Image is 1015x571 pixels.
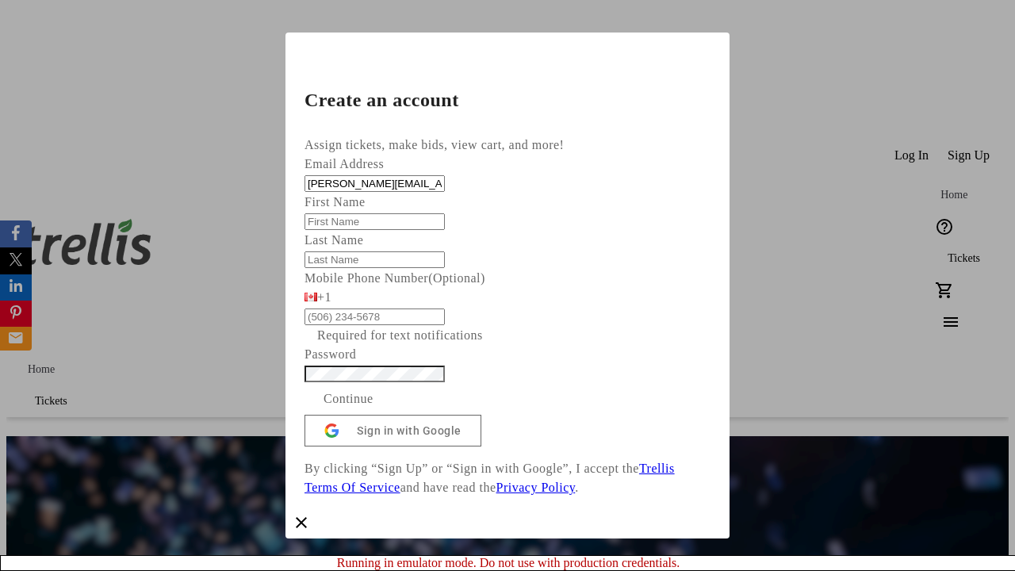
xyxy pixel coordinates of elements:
[285,507,317,538] button: Close
[357,424,462,437] span: Sign in with Google
[304,415,481,446] button: Sign in with Google
[324,389,373,408] span: Continue
[304,308,445,325] input: (506) 234-5678
[304,347,356,361] label: Password
[304,233,363,247] label: Last Name
[304,383,393,415] button: Continue
[317,326,483,345] tr-hint: Required for text notifications
[304,195,366,209] label: First Name
[304,157,384,171] label: Email Address
[304,90,710,109] h2: Create an account
[304,459,710,497] p: By clicking “Sign Up” or “Sign in with Google”, I accept the and have read the .
[496,481,576,494] a: Privacy Policy
[304,213,445,230] input: First Name
[304,251,445,268] input: Last Name
[304,136,710,155] div: Assign tickets, make bids, view cart, and more!
[304,175,445,192] input: Email Address
[304,271,485,285] label: Mobile Phone Number (Optional)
